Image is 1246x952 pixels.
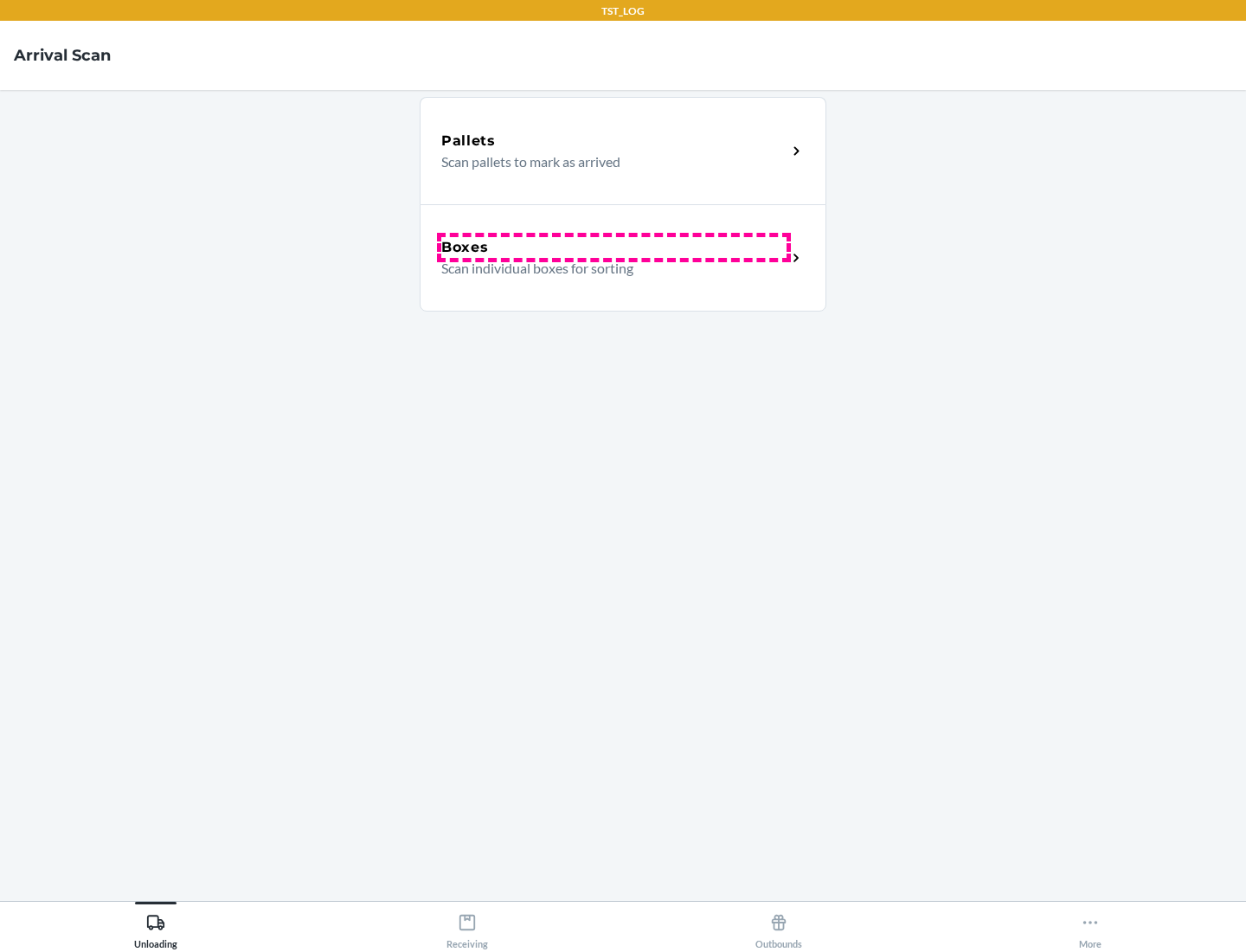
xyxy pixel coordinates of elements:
[934,902,1246,949] button: More
[311,902,623,949] button: Receiving
[14,44,111,67] h4: Arrival Scan
[441,237,489,258] h5: Boxes
[134,906,177,949] div: Unloading
[1079,906,1101,949] div: More
[441,258,773,279] p: Scan individual boxes for sorting
[623,902,934,949] button: Outbounds
[755,906,802,949] div: Outbounds
[420,97,826,204] a: PalletsScan pallets to mark as arrived
[441,151,773,172] p: Scan pallets to mark as arrived
[446,906,488,949] div: Receiving
[441,131,496,151] h5: Pallets
[420,204,826,312] a: BoxesScan individual boxes for sorting
[601,3,645,19] p: TST_LOG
